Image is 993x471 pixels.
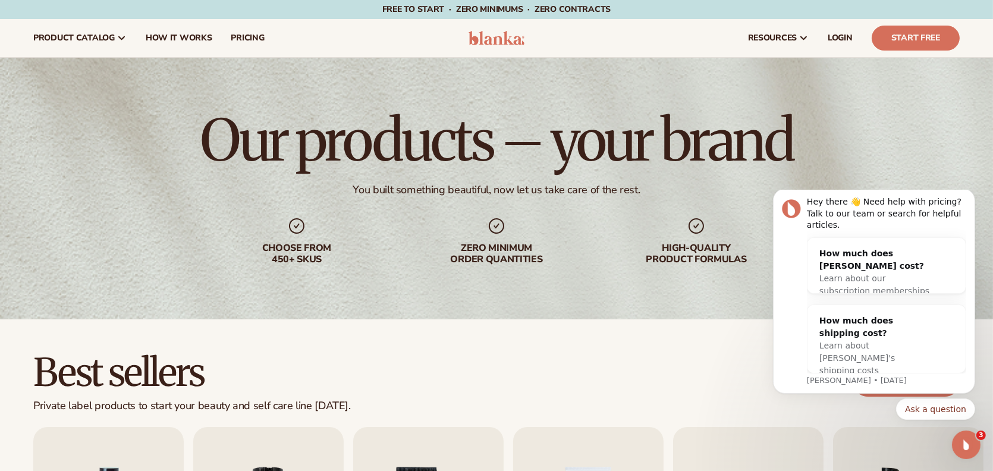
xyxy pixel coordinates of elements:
span: 3 [976,431,986,440]
span: Learn about our subscription memberships [64,84,174,106]
div: Quick reply options [18,209,220,230]
img: Profile image for Lee [27,10,46,29]
button: Quick reply: Ask a question [141,209,220,230]
iframe: Intercom notifications message [755,190,993,427]
span: resources [748,33,797,43]
a: pricing [221,19,274,57]
span: Free to start · ZERO minimums · ZERO contracts [382,4,611,15]
a: LOGIN [818,19,862,57]
div: Zero minimum order quantities [420,243,573,265]
span: How It Works [146,33,212,43]
div: Message content [52,7,211,184]
div: Choose from 450+ Skus [221,243,373,265]
div: Hey there 👋 Need help with pricing? Talk to our team or search for helpful articles. [52,7,211,42]
img: logo [469,31,525,45]
div: How much does [PERSON_NAME] cost? [64,58,175,83]
div: How much does [PERSON_NAME] cost?Learn about our subscription memberships [52,48,187,117]
div: How much does shipping cost?Learn about [PERSON_NAME]'s shipping costs [52,115,187,197]
a: product catalog [24,19,136,57]
a: How It Works [136,19,222,57]
a: Start Free [872,26,960,51]
span: LOGIN [828,33,853,43]
span: Learn about [PERSON_NAME]'s shipping costs [64,151,140,186]
iframe: Intercom live chat [952,431,981,459]
h2: Best sellers [33,353,351,392]
div: Private label products to start your beauty and self care line [DATE]. [33,400,351,413]
h1: Our products – your brand [200,112,793,169]
div: You built something beautiful, now let us take care of the rest. [353,183,640,197]
p: Message from Lee, sent 3w ago [52,186,211,196]
a: resources [739,19,818,57]
span: product catalog [33,33,115,43]
span: pricing [231,33,264,43]
div: How much does shipping cost? [64,125,175,150]
div: High-quality product formulas [620,243,772,265]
